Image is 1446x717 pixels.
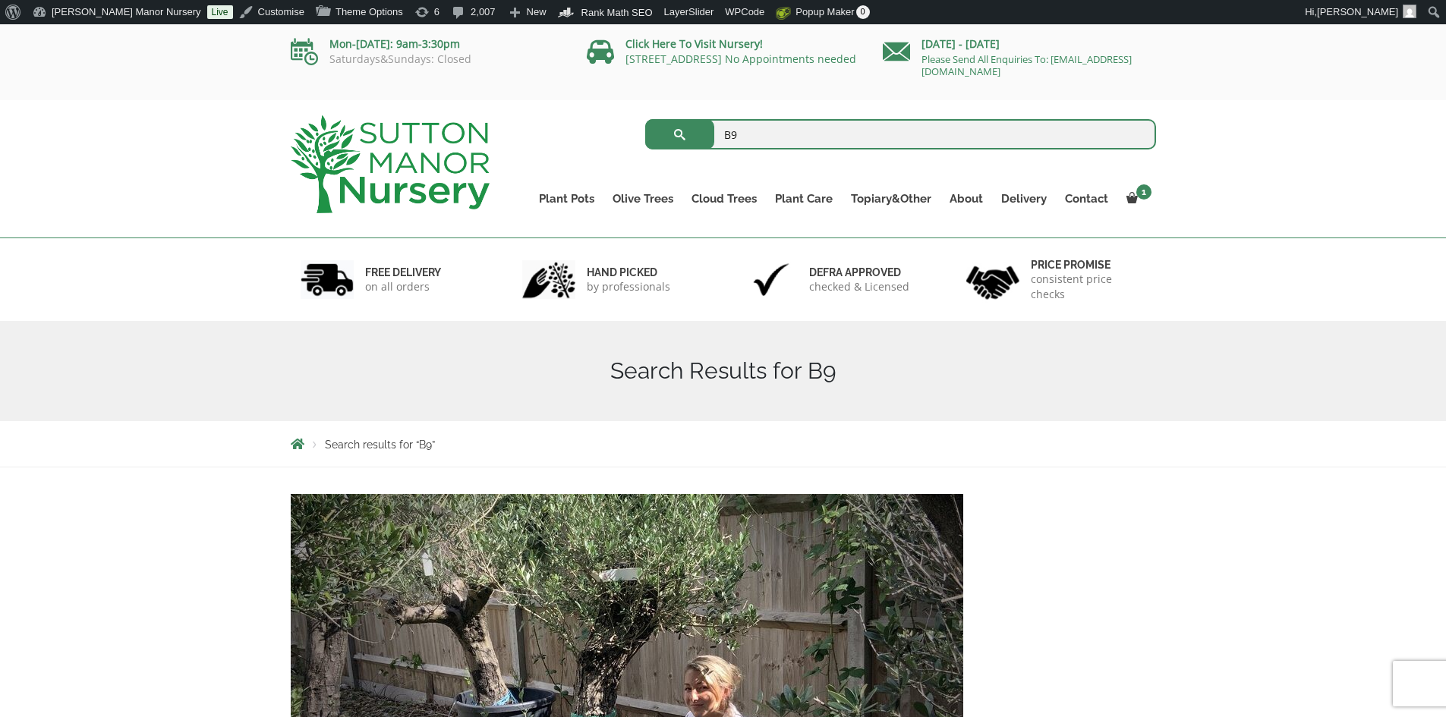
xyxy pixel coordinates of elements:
[587,266,670,279] h6: hand picked
[940,188,992,209] a: About
[745,260,798,299] img: 3.jpg
[966,256,1019,303] img: 4.jpg
[682,188,766,209] a: Cloud Trees
[1031,272,1146,302] p: consistent price checks
[291,438,1156,450] nav: Breadcrumbs
[625,52,856,66] a: [STREET_ADDRESS] No Appointments needed
[645,119,1156,149] input: Search...
[809,279,909,294] p: checked & Licensed
[992,188,1056,209] a: Delivery
[1136,184,1151,200] span: 1
[587,279,670,294] p: by professionals
[921,52,1132,78] a: Please Send All Enquiries To: [EMAIL_ADDRESS][DOMAIN_NAME]
[365,279,441,294] p: on all orders
[291,115,490,213] img: logo
[301,260,354,299] img: 1.jpg
[766,188,842,209] a: Plant Care
[291,649,963,663] a: B9 Discounted Olive Tree
[1056,188,1117,209] a: Contact
[530,188,603,209] a: Plant Pots
[842,188,940,209] a: Topiary&Other
[325,439,435,451] span: Search results for “B9”
[207,5,233,19] a: Live
[603,188,682,209] a: Olive Trees
[1317,6,1398,17] span: [PERSON_NAME]
[365,266,441,279] h6: FREE DELIVERY
[856,5,870,19] span: 0
[1031,258,1146,272] h6: Price promise
[291,357,1156,385] h1: Search Results for B9
[625,36,763,51] a: Click Here To Visit Nursery!
[883,35,1156,53] p: [DATE] - [DATE]
[291,53,564,65] p: Saturdays&Sundays: Closed
[581,7,653,18] span: Rank Math SEO
[291,35,564,53] p: Mon-[DATE]: 9am-3:30pm
[809,266,909,279] h6: Defra approved
[522,260,575,299] img: 2.jpg
[1117,188,1156,209] a: 1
